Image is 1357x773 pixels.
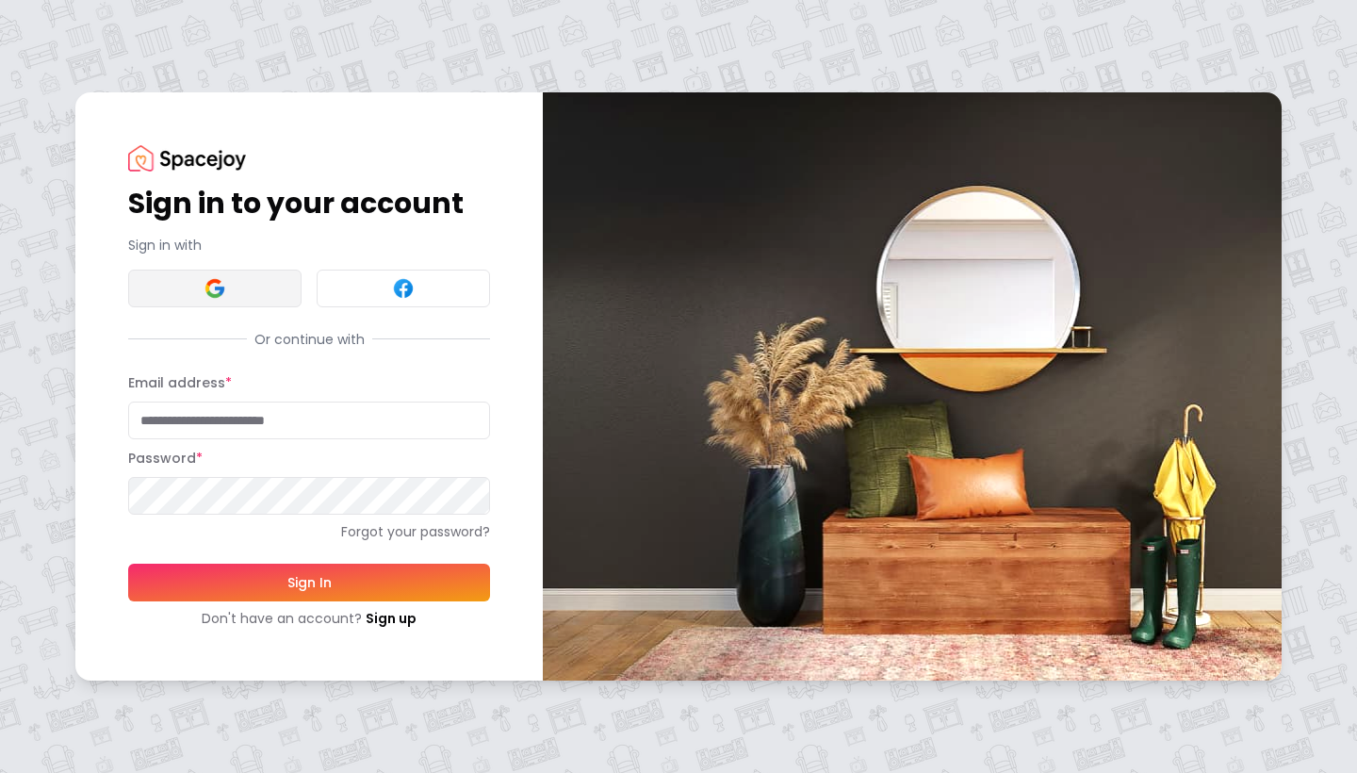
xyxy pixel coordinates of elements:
[128,236,490,255] p: Sign in with
[128,449,203,468] label: Password
[392,277,415,300] img: Facebook signin
[128,187,490,221] h1: Sign in to your account
[366,609,417,628] a: Sign up
[128,609,490,628] div: Don't have an account?
[543,92,1282,680] img: banner
[128,564,490,601] button: Sign In
[204,277,226,300] img: Google signin
[128,145,246,171] img: Spacejoy Logo
[128,373,232,392] label: Email address
[247,330,372,349] span: Or continue with
[128,522,490,541] a: Forgot your password?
